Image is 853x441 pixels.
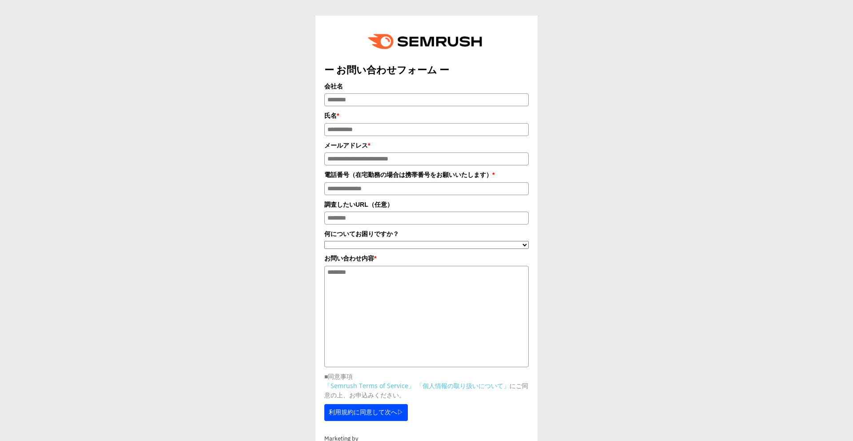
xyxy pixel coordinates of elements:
[324,140,529,150] label: メールアドレス
[324,381,529,400] p: にご同意の上、お申込みください。
[324,63,529,77] title: ー お問い合わせフォーム ー
[324,111,529,120] label: 氏名
[324,253,529,263] label: お問い合わせ内容
[324,372,529,381] p: ■同意事項
[324,170,529,180] label: 電話番号（在宅勤務の場合は携帯番号をお願いいたします）
[416,381,510,390] a: 「個人情報の取り扱いについて」
[324,200,529,209] label: 調査したいURL（任意）
[324,81,529,91] label: 会社名
[362,24,491,59] img: e6a379fe-ca9f-484e-8561-e79cf3a04b3f.png
[324,404,408,421] button: 利用規約に同意して次へ▷
[324,381,415,390] a: 「Semrush Terms of Service」
[324,229,529,239] label: 何についてお困りですか？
